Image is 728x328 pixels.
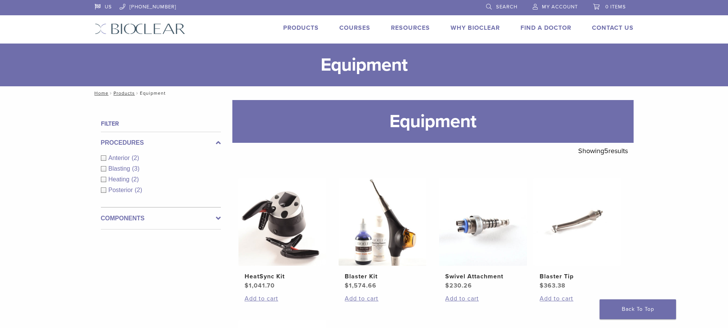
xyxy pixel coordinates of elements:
[245,282,275,289] bdi: 1,041.70
[135,187,143,193] span: (2)
[445,294,521,303] a: Add to cart: “Swivel Attachment”
[540,282,544,289] span: $
[604,147,608,155] span: 5
[89,86,639,100] nav: Equipment
[109,91,113,95] span: /
[132,165,139,172] span: (3)
[109,187,135,193] span: Posterior
[578,143,628,159] p: Showing results
[245,282,249,289] span: $
[101,214,221,223] label: Components
[245,294,320,303] a: Add to cart: “HeatSync Kit”
[135,91,140,95] span: /
[109,155,132,161] span: Anterior
[113,90,135,96] a: Products
[101,119,221,128] h4: Filter
[600,299,676,319] a: Back To Top
[605,4,626,10] span: 0 items
[92,90,109,96] a: Home
[533,178,621,266] img: Blaster Tip
[95,23,185,34] img: Bioclear
[339,178,426,266] img: Blaster Kit
[540,272,615,281] h2: Blaster Tip
[439,178,527,266] img: Swivel Attachment
[533,178,622,290] a: Blaster TipBlaster Tip $363.38
[592,24,634,32] a: Contact Us
[439,178,528,290] a: Swivel AttachmentSwivel Attachment $230.26
[131,176,139,183] span: (2)
[391,24,430,32] a: Resources
[238,178,327,290] a: HeatSync KitHeatSync Kit $1,041.70
[345,294,420,303] a: Add to cart: “Blaster Kit”
[132,155,139,161] span: (2)
[540,294,615,303] a: Add to cart: “Blaster Tip”
[496,4,517,10] span: Search
[542,4,578,10] span: My Account
[101,138,221,147] label: Procedures
[283,24,319,32] a: Products
[338,178,427,290] a: Blaster KitBlaster Kit $1,574.66
[232,100,634,143] h1: Equipment
[445,282,449,289] span: $
[445,272,521,281] h2: Swivel Attachment
[540,282,566,289] bdi: 363.38
[238,178,326,266] img: HeatSync Kit
[345,282,349,289] span: $
[345,272,420,281] h2: Blaster Kit
[245,272,320,281] h2: HeatSync Kit
[339,24,370,32] a: Courses
[520,24,571,32] a: Find A Doctor
[445,282,472,289] bdi: 230.26
[109,165,132,172] span: Blasting
[109,176,131,183] span: Heating
[345,282,376,289] bdi: 1,574.66
[451,24,500,32] a: Why Bioclear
